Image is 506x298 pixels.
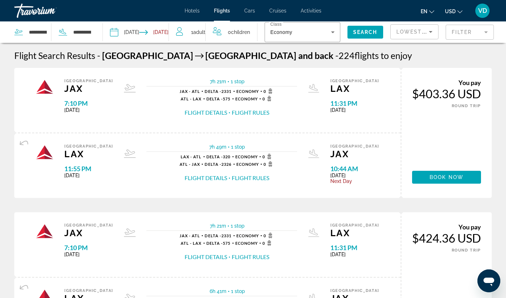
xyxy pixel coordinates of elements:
span: [GEOGRAPHIC_DATA] [330,288,379,293]
span: flights to enjoy [355,50,412,61]
span: Economy [235,154,258,159]
span: 7:10 PM [64,99,113,107]
span: 11:31 PM [330,244,379,252]
span: Lowest Price [396,29,442,35]
span: 224 [335,50,355,61]
span: LAX [330,83,379,94]
button: Flight Rules [232,253,269,261]
span: [GEOGRAPHIC_DATA] [205,50,296,61]
span: 7h 21m [210,223,226,229]
span: JAX [64,228,113,238]
button: Return date: Nov 9, 2025 [139,21,169,43]
span: 0 [262,240,274,246]
span: [DATE] [64,107,113,113]
button: User Menu [473,3,492,18]
span: Delta - [205,162,221,167]
span: [GEOGRAPHIC_DATA] [330,144,379,149]
span: Adult [193,29,205,35]
span: ATL - LAX [181,241,202,245]
span: 6h 41m [210,288,226,294]
span: Delta - [206,241,223,245]
span: Delta - [205,233,221,238]
button: Filter [446,24,494,40]
mat-label: Class [270,22,282,27]
span: [GEOGRAPHIC_DATA] [102,50,193,61]
span: USD [445,9,456,14]
mat-select: Sort by [396,28,432,36]
span: 320 [206,154,231,159]
span: 0 [228,27,250,37]
span: Economy [236,233,259,238]
span: [DATE] [330,107,379,113]
span: Delta - [205,89,221,94]
span: [DATE] [64,173,113,178]
span: ROUND TRIP [452,248,481,253]
span: JAX [330,149,379,159]
span: 7h 21m [210,79,226,84]
span: Economy [235,96,258,101]
span: Book now [430,174,464,180]
button: Flight Details [185,109,227,116]
div: You pay [412,79,481,86]
span: [GEOGRAPHIC_DATA] [64,288,113,293]
span: en [421,9,427,14]
span: Next Day [330,178,379,184]
span: 1 stop [231,223,245,229]
span: and back [298,50,334,61]
span: Search [353,29,377,35]
span: - [97,50,100,61]
span: Children [231,29,250,35]
span: 0 [262,96,274,101]
span: ROUND TRIP [452,104,481,108]
h1: Flight Search Results [14,50,95,61]
span: 0 [264,233,275,238]
span: 1 stop [231,79,245,84]
span: Economy [236,89,259,94]
span: [DATE] [64,252,113,257]
div: $424.36 USD [412,231,481,245]
a: Cars [244,8,255,14]
span: JAX - ATL [180,89,200,94]
span: Delta - [206,96,223,101]
span: 7h 49m [209,144,226,150]
span: 1 [191,27,205,37]
span: [GEOGRAPHIC_DATA] [64,144,113,149]
span: ATL - JAX [180,162,200,167]
button: Change language [421,6,434,16]
span: [GEOGRAPHIC_DATA] [64,79,113,83]
span: 2331 [205,89,231,94]
span: LAX [64,149,113,159]
span: Economy [235,241,258,245]
button: Change currency [445,6,462,16]
button: Flight Details [185,253,227,261]
a: Travorium [14,1,86,20]
span: ATL - LAX [181,96,202,101]
button: Travelers: 1 adult, 0 children [169,21,257,43]
span: VD [478,7,487,14]
span: 1 stop [231,288,245,294]
span: Activities [301,8,321,14]
a: Cruises [269,8,286,14]
span: Flights [214,8,230,14]
span: Delta - [206,154,223,159]
iframe: Button to launch messaging window [477,269,500,292]
a: Hotels [185,8,200,14]
span: [GEOGRAPHIC_DATA] [330,223,379,228]
div: You pay [412,223,481,231]
button: Book now [412,171,481,184]
button: Flight Rules [232,109,269,116]
button: Search [347,26,383,39]
span: 7:10 PM [64,244,113,252]
span: Economy [236,162,259,167]
span: 11:31 PM [330,99,379,107]
span: JAX - ATL [180,233,200,238]
span: 10:44 AM [330,165,379,173]
span: [GEOGRAPHIC_DATA] [64,223,113,228]
span: Economy [270,29,292,35]
button: Flight Details [185,174,227,182]
div: $403.36 USD [412,86,481,101]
